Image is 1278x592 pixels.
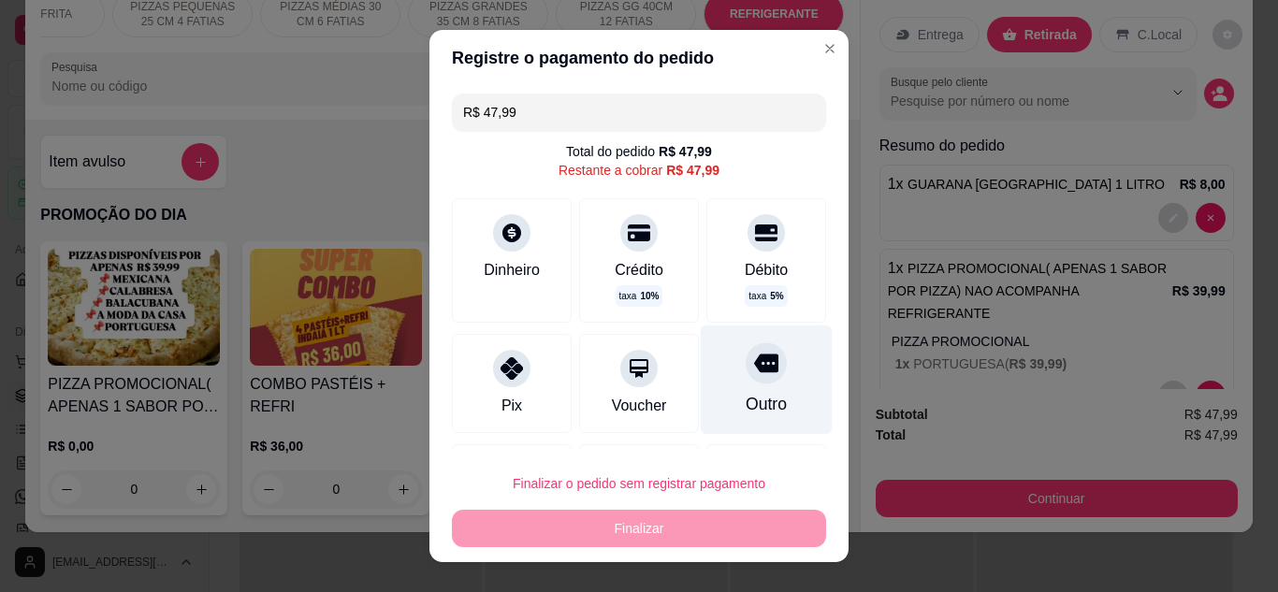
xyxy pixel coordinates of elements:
[745,259,788,282] div: Débito
[619,289,660,303] p: taxa
[452,465,826,502] button: Finalizar o pedido sem registrar pagamento
[748,289,783,303] p: taxa
[559,161,719,180] div: Restante a cobrar
[612,395,667,417] div: Voucher
[501,395,522,417] div: Pix
[659,142,712,161] div: R$ 47,99
[666,161,719,180] div: R$ 47,99
[815,34,845,64] button: Close
[566,142,712,161] div: Total do pedido
[640,289,659,303] span: 10 %
[484,259,540,282] div: Dinheiro
[770,289,783,303] span: 5 %
[429,30,849,86] header: Registre o pagamento do pedido
[463,94,815,131] input: Ex.: hambúrguer de cordeiro
[746,392,787,416] div: Outro
[615,259,663,282] div: Crédito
